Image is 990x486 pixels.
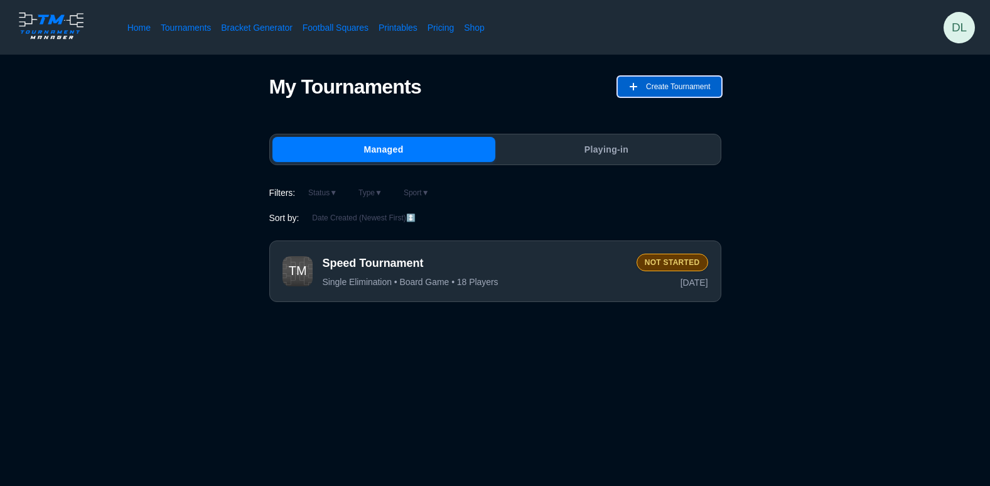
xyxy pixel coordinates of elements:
[428,21,454,34] a: Pricing
[350,185,390,200] button: Type▼
[323,276,498,288] span: Single Elimination • Board Game • 18 Players
[15,10,87,41] img: logo.ffa97a18e3bf2c7d.png
[161,21,211,34] a: Tournaments
[464,21,485,34] a: Shop
[221,21,293,34] a: Bracket Generator
[303,21,369,34] a: Football Squares
[269,186,296,199] span: Filters:
[272,137,495,162] button: Managed
[495,137,718,162] button: Playing-in
[618,77,721,97] button: Create Tournament
[646,77,711,97] span: Create Tournament
[127,21,151,34] a: Home
[395,185,438,200] button: Sport▼
[944,12,975,43] div: dylan le
[269,212,299,224] span: Sort by:
[323,256,627,271] span: Speed Tournament
[304,210,423,225] button: Date Created (Newest First)↕️
[269,240,721,302] button: TournamentSpeed TournamentSingle Elimination • Board Game • 18 PlayersNot Started[DATE]
[379,21,417,34] a: Printables
[282,256,313,286] img: Tournament
[637,254,708,271] div: Not Started
[681,276,708,289] span: [DATE]
[269,75,421,99] h1: My Tournaments
[300,185,345,200] button: Status▼
[944,12,975,43] button: DL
